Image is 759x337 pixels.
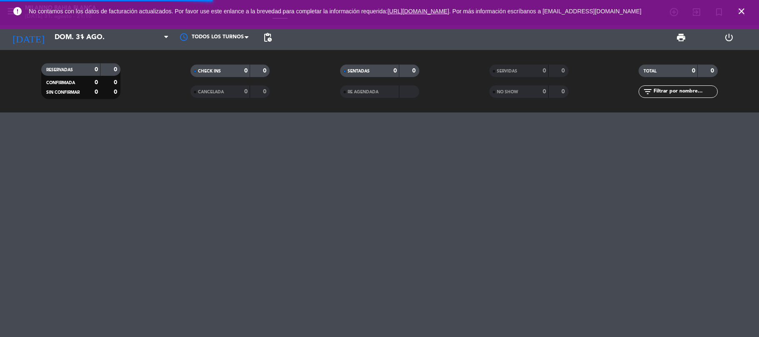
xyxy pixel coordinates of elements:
[497,90,518,94] span: NO SHOW
[114,80,119,85] strong: 0
[644,69,656,73] span: TOTAL
[653,87,717,96] input: Filtrar por nombre...
[13,6,23,16] i: error
[46,68,73,72] span: RESERVADAS
[46,90,80,95] span: SIN CONFIRMAR
[692,68,695,74] strong: 0
[244,89,248,95] strong: 0
[543,68,546,74] strong: 0
[114,67,119,72] strong: 0
[244,68,248,74] strong: 0
[736,6,746,16] i: close
[348,69,370,73] span: SENTADAS
[705,25,753,50] div: LOG OUT
[95,67,98,72] strong: 0
[95,80,98,85] strong: 0
[643,87,653,97] i: filter_list
[46,81,75,85] span: CONFIRMADA
[561,68,566,74] strong: 0
[388,8,449,15] a: [URL][DOMAIN_NAME]
[724,32,734,42] i: power_settings_new
[6,28,50,47] i: [DATE]
[263,68,268,74] strong: 0
[676,32,686,42] span: print
[198,90,224,94] span: CANCELADA
[393,68,397,74] strong: 0
[711,68,716,74] strong: 0
[412,68,417,74] strong: 0
[95,89,98,95] strong: 0
[348,90,378,94] span: RE AGENDADA
[449,8,641,15] a: . Por más información escríbanos a [EMAIL_ADDRESS][DOMAIN_NAME]
[114,89,119,95] strong: 0
[263,89,268,95] strong: 0
[263,32,273,42] span: pending_actions
[561,89,566,95] strong: 0
[78,32,88,42] i: arrow_drop_down
[29,8,641,15] span: No contamos con los datos de facturación actualizados. Por favor use este enlance a la brevedad p...
[198,69,221,73] span: CHECK INS
[497,69,517,73] span: SERVIDAS
[543,89,546,95] strong: 0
